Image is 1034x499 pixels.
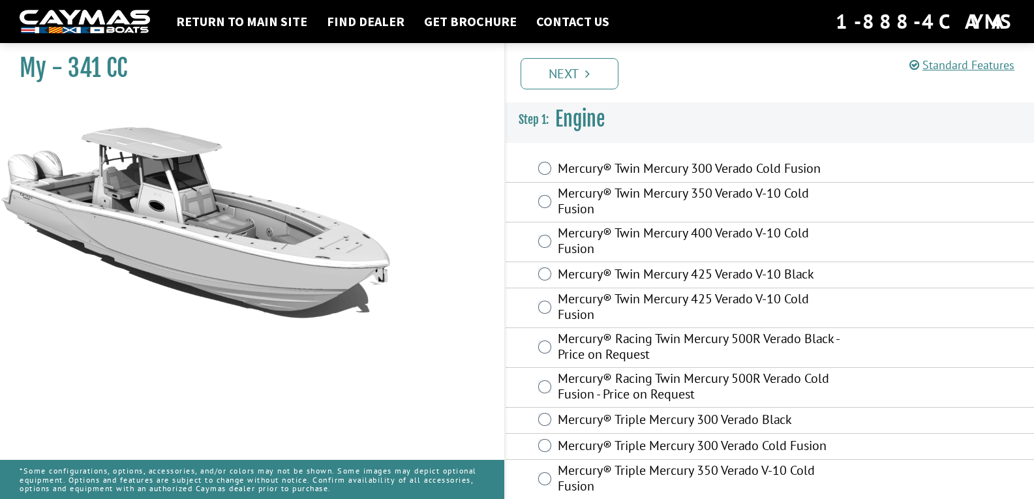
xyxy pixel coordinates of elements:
[170,13,314,30] a: Return to main site
[20,10,150,34] img: white-logo-c9c8dbefe5ff5ceceb0f0178aa75bf4bb51f6bca0971e226c86eb53dfe498488.png
[909,57,1014,72] a: Standard Features
[558,331,844,365] label: Mercury® Racing Twin Mercury 500R Verado Black - Price on Request
[558,160,844,179] label: Mercury® Twin Mercury 300 Verado Cold Fusion
[558,225,844,260] label: Mercury® Twin Mercury 400 Verado V-10 Cold Fusion
[836,7,1014,36] div: 1-888-4CAYMAS
[558,266,844,285] label: Mercury® Twin Mercury 425 Verado V-10 Black
[418,13,523,30] a: Get Brochure
[558,412,844,431] label: Mercury® Triple Mercury 300 Verado Black
[558,370,844,405] label: Mercury® Racing Twin Mercury 500R Verado Cold Fusion - Price on Request
[558,291,844,325] label: Mercury® Twin Mercury 425 Verado V-10 Cold Fusion
[530,13,616,30] a: Contact Us
[558,462,844,497] label: Mercury® Triple Mercury 350 Verado V-10 Cold Fusion
[20,460,485,499] p: *Some configurations, options, accessories, and/or colors may not be shown. Some images may depic...
[558,438,844,457] label: Mercury® Triple Mercury 300 Verado Cold Fusion
[558,185,844,220] label: Mercury® Twin Mercury 350 Verado V-10 Cold Fusion
[521,58,618,89] a: Next
[20,53,472,83] h1: My - 341 CC
[320,13,411,30] a: Find Dealer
